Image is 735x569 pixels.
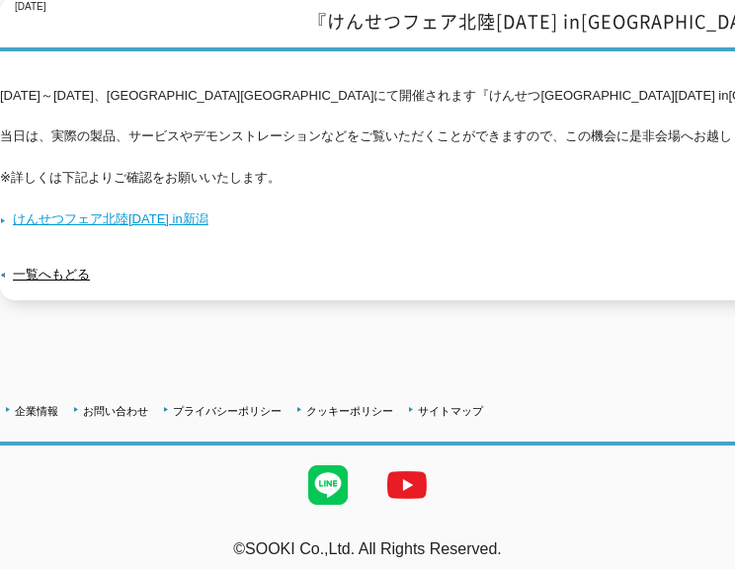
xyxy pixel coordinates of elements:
a: クッキーポリシー [306,405,393,417]
a: 企業情報 [15,405,58,417]
img: LINE [288,446,367,525]
a: お問い合わせ [83,405,148,417]
img: YouTube [367,446,447,525]
a: 一覧へもどる [13,267,90,282]
a: サイトマップ [418,405,483,417]
a: プライバシーポリシー [173,405,282,417]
